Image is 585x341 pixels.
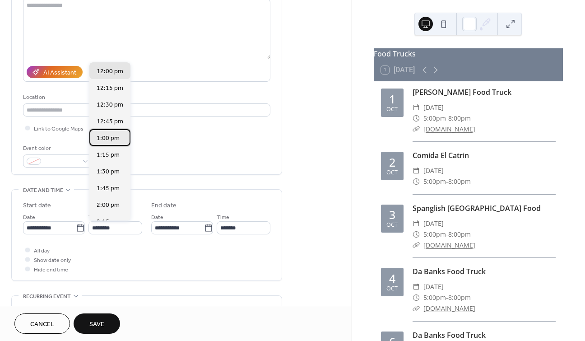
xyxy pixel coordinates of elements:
[97,150,120,160] span: 1:15 pm
[423,292,446,303] span: 5:00pm
[448,113,471,124] span: 8:00pm
[151,201,176,210] div: End date
[97,100,123,110] span: 12:30 pm
[97,167,120,177] span: 1:30 pm
[386,286,398,292] div: Oct
[217,213,229,222] span: Time
[448,176,471,187] span: 8:00pm
[413,113,420,124] div: ​
[413,218,420,229] div: ​
[14,313,70,334] button: Cancel
[389,209,395,220] div: 3
[413,176,420,187] div: ​
[446,113,448,124] span: -
[97,134,120,143] span: 1:00 pm
[23,201,51,210] div: Start date
[423,102,444,113] span: [DATE]
[413,281,420,292] div: ​
[386,107,398,112] div: Oct
[74,313,120,334] button: Save
[413,240,420,251] div: ​
[413,165,420,176] div: ​
[413,229,420,240] div: ​
[423,304,475,313] a: [DOMAIN_NAME]
[386,170,398,176] div: Oct
[423,176,446,187] span: 5:00pm
[446,176,448,187] span: -
[34,256,71,265] span: Show date only
[27,66,83,78] button: AI Assistant
[34,246,50,256] span: All day
[34,124,84,134] span: Link to Google Maps
[386,222,398,228] div: Oct
[97,67,123,76] span: 12:00 pm
[23,213,35,222] span: Date
[413,292,420,303] div: ​
[389,273,395,284] div: 4
[30,320,54,329] span: Cancel
[43,68,76,78] div: AI Assistant
[423,125,475,133] a: [DOMAIN_NAME]
[413,102,420,113] div: ​
[97,217,120,227] span: 2:15 pm
[423,113,446,124] span: 5:00pm
[423,241,475,249] a: [DOMAIN_NAME]
[23,93,269,102] div: Location
[423,229,446,240] span: 5:00pm
[423,281,444,292] span: [DATE]
[413,330,486,340] a: Da Banks Food Truck
[23,186,63,195] span: Date and time
[97,117,123,126] span: 12:45 pm
[423,218,444,229] span: [DATE]
[34,265,68,275] span: Hide end time
[88,213,101,222] span: Time
[389,157,395,168] div: 2
[413,303,420,314] div: ​
[23,144,91,153] div: Event color
[97,84,123,93] span: 12:15 pm
[23,292,71,301] span: Recurring event
[423,165,444,176] span: [DATE]
[389,93,395,105] div: 1
[413,266,486,276] a: Da Banks Food Truck
[446,292,448,303] span: -
[413,203,541,213] a: Spanglish [GEOGRAPHIC_DATA] Food
[89,320,104,329] span: Save
[374,48,563,59] div: Food Trucks
[151,213,163,222] span: Date
[448,292,471,303] span: 8:00pm
[97,201,120,210] span: 2:00 pm
[413,150,556,161] div: Comida El Catrin
[448,229,471,240] span: 8:00pm
[446,229,448,240] span: -
[97,184,120,193] span: 1:45 pm
[413,124,420,135] div: ​
[413,87,511,97] a: [PERSON_NAME] Food Truck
